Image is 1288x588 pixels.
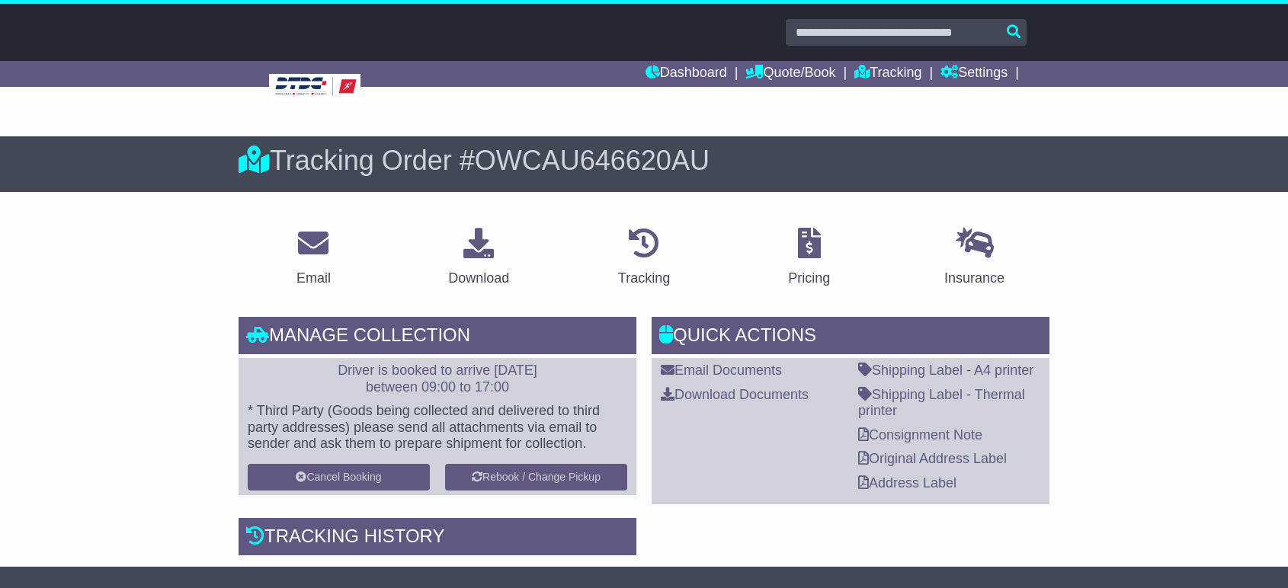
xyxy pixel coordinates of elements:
a: Shipping Label - Thermal printer [858,387,1025,419]
a: Pricing [778,222,840,294]
button: Rebook / Change Pickup [445,464,627,491]
a: Address Label [858,475,956,491]
a: Download Documents [661,387,809,402]
a: Consignment Note [858,427,982,443]
div: Tracking history [239,518,636,559]
a: Email [287,222,341,294]
a: Original Address Label [858,451,1007,466]
a: Quote/Book [745,61,835,87]
div: Email [296,268,331,289]
a: Tracking [608,222,680,294]
div: Manage collection [239,317,636,358]
a: Tracking [854,61,921,87]
a: Download [438,222,519,294]
a: Insurance [934,222,1014,294]
a: Shipping Label - A4 printer [858,363,1033,378]
div: Pricing [788,268,830,289]
p: Driver is booked to arrive [DATE] between 09:00 to 17:00 [248,363,627,395]
button: Cancel Booking [248,464,430,491]
div: Insurance [944,268,1004,289]
div: Download [448,268,509,289]
div: Tracking [618,268,670,289]
a: Email Documents [661,363,782,378]
span: OWCAU646620AU [475,145,710,176]
p: * Third Party (Goods being collected and delivered to third party addresses) please send all atta... [248,403,627,452]
div: Quick Actions [652,317,1049,358]
a: Dashboard [646,61,727,87]
a: Settings [940,61,1008,87]
div: Tracking Order # [239,144,1049,177]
